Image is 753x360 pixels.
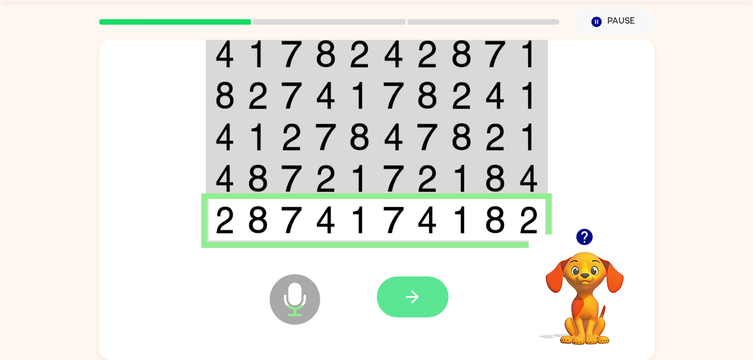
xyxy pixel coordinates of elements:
[484,81,506,109] img: 4
[349,123,370,151] img: 8
[349,206,370,234] img: 1
[215,164,235,192] img: 4
[519,123,539,151] img: 1
[451,206,472,234] img: 1
[315,123,336,151] img: 7
[215,206,235,234] img: 2
[215,81,235,109] img: 8
[451,164,472,192] img: 1
[529,234,641,347] video: Your browser must support playing .mp4 files to use Literably. Please try using another browser.
[349,40,370,68] img: 2
[484,40,506,68] img: 7
[281,81,302,109] img: 7
[519,164,539,192] img: 4
[315,81,336,109] img: 4
[519,206,539,234] img: 2
[519,40,539,68] img: 1
[281,206,302,234] img: 7
[383,123,404,151] img: 4
[383,81,404,109] img: 7
[247,40,269,68] img: 1
[451,40,472,68] img: 8
[349,81,370,109] img: 1
[484,123,506,151] img: 2
[215,40,235,68] img: 4
[247,164,269,192] img: 8
[417,123,438,151] img: 7
[417,40,438,68] img: 2
[451,81,472,109] img: 2
[417,164,438,192] img: 2
[247,81,269,109] img: 2
[215,123,235,151] img: 4
[315,164,336,192] img: 2
[281,123,302,151] img: 2
[281,164,302,192] img: 7
[484,164,506,192] img: 8
[281,40,302,68] img: 7
[417,81,438,109] img: 8
[383,164,404,192] img: 7
[417,206,438,234] img: 4
[383,40,404,68] img: 4
[315,206,336,234] img: 4
[484,206,506,234] img: 8
[383,206,404,234] img: 7
[451,123,472,151] img: 8
[247,206,269,234] img: 8
[315,40,336,68] img: 8
[349,164,370,192] img: 1
[247,123,269,151] img: 1
[573,9,654,35] button: Pause
[519,81,539,109] img: 1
